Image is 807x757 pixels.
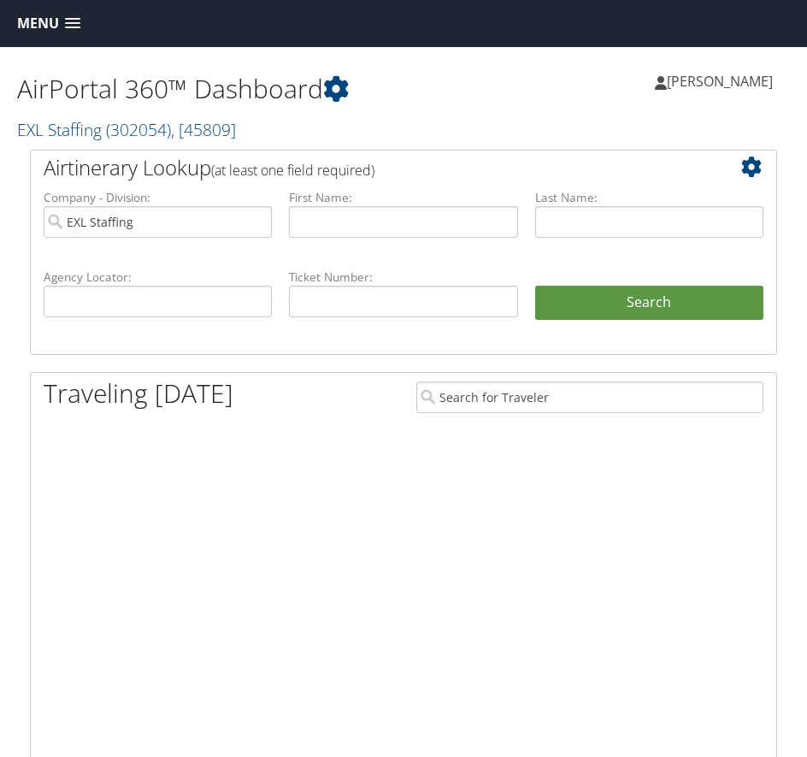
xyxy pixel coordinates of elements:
h1: Traveling [DATE] [44,376,233,411]
label: Agency Locator: [44,269,272,286]
label: Last Name: [535,189,763,206]
span: , [ 45809 ] [171,118,236,141]
span: [PERSON_NAME] [667,72,773,91]
span: (at least one field required) [211,161,374,180]
h1: AirPortal 360™ Dashboard [17,71,403,107]
input: Search for Traveler [416,381,763,413]
span: Menu [17,15,59,32]
label: First Name: [289,189,517,206]
span: ( 302054 ) [106,118,171,141]
a: Menu [9,9,89,38]
button: Search [535,286,763,320]
label: Ticket Number: [289,269,517,286]
label: Company - Division: [44,189,272,206]
h2: Airtinerary Lookup [44,153,701,182]
a: [PERSON_NAME] [655,56,790,107]
a: EXL Staffing [17,118,236,141]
